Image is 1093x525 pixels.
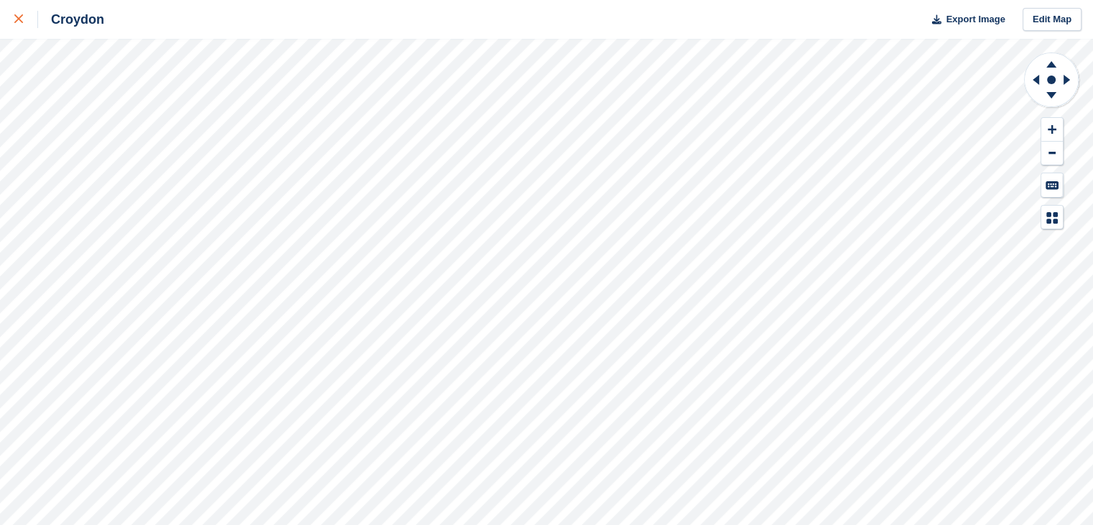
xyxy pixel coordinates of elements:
button: Zoom In [1041,118,1063,142]
button: Map Legend [1041,206,1063,229]
span: Export Image [946,12,1005,27]
button: Zoom Out [1041,142,1063,165]
a: Edit Map [1023,8,1082,32]
button: Keyboard Shortcuts [1041,173,1063,197]
button: Export Image [923,8,1005,32]
div: Croydon [38,11,104,28]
